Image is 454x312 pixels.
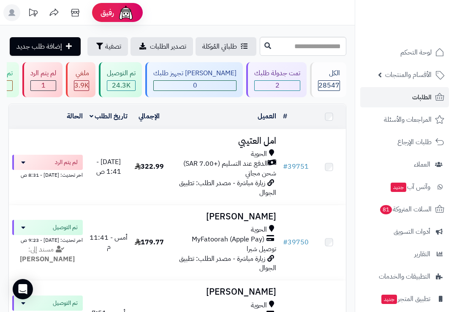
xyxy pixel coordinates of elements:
span: التطبيقات والخدمات [379,271,430,282]
span: 28547 [318,81,340,90]
a: تمت جدولة طلبك 2 [245,62,308,97]
span: تم التوصيل [53,223,78,232]
h3: [PERSON_NAME] [171,287,276,297]
span: إضافة طلب جديد [16,41,62,52]
strong: [PERSON_NAME] [20,254,75,264]
span: أدوات التسويق [394,226,430,238]
span: تصدير الطلبات [150,41,186,52]
span: تصفية [105,41,121,52]
span: 81 [380,205,393,215]
span: 179.77 [135,237,164,247]
a: الحالة [67,111,83,121]
a: تم التوصيل 24.3K [97,62,144,97]
a: العملاء [360,154,449,175]
a: العميل [258,111,276,121]
span: الحوية [251,225,267,235]
span: التقارير [414,248,430,260]
div: اخر تحديث: [DATE] - 9:23 ص [12,235,83,244]
span: [DATE] - 1:41 ص [96,157,121,177]
div: اخر تحديث: [DATE] - 8:31 ص [12,170,83,179]
a: #39750 [283,237,309,247]
span: الحوية [251,149,267,159]
a: أدوات التسويق [360,222,449,242]
span: تم التوصيل [53,299,78,307]
span: 322.99 [135,161,164,172]
h3: امل العتيبي [171,136,276,146]
span: الحوية [251,301,267,310]
div: 24287 [107,81,135,90]
a: لوحة التحكم [360,42,449,63]
span: زيارة مباشرة - مصدر الطلب: تطبيق الجوال [179,254,276,274]
a: الإجمالي [139,111,160,121]
span: # [283,161,288,172]
span: جديد [391,183,406,192]
a: تاريخ الطلب [90,111,128,121]
div: تم التوصيل [107,68,136,78]
span: وآتس آب [390,181,430,193]
span: 2 [255,81,300,90]
a: [PERSON_NAME] تجهيز طلبك 0 [144,62,245,97]
a: الكل28547 [308,62,348,97]
span: شحن مجاني [245,168,276,178]
a: إضافة طلب جديد [10,37,81,56]
a: تطبيق المتجرجديد [360,289,449,309]
span: زيارة مباشرة - مصدر الطلب: تطبيق الجوال [179,178,276,198]
a: # [283,111,287,121]
span: أمس - 11:41 م [90,233,128,252]
a: التقارير [360,244,449,264]
div: تمت جدولة طلبك [254,68,300,78]
div: 3880 [74,81,89,90]
span: رفيق [101,8,114,18]
div: مسند إلى: [6,245,89,264]
a: لم يتم الرد 1 [21,62,64,97]
span: الأقسام والمنتجات [385,69,432,81]
span: الدفع عند التسليم (+7.00 SAR) [183,159,268,169]
span: السلات المتروكة [379,203,432,215]
a: المراجعات والأسئلة [360,109,449,130]
span: لم يتم الرد [55,158,78,167]
h3: [PERSON_NAME] [171,212,276,222]
span: لوحة التحكم [400,47,432,58]
a: #39751 [283,161,309,172]
a: ملغي 3.9K [64,62,97,97]
a: طلباتي المُوكلة [196,37,256,56]
span: 3.9K [74,81,89,90]
span: 0 [154,81,236,90]
div: [PERSON_NAME] تجهيز طلبك [153,68,237,78]
span: توصيل شبرا [247,244,276,254]
div: Open Intercom Messenger [13,279,33,299]
button: تصفية [87,37,128,56]
span: MyFatoorah (Apple Pay) [192,235,264,244]
a: السلات المتروكة81 [360,199,449,219]
a: وآتس آبجديد [360,177,449,197]
span: جديد [381,295,397,304]
span: العملاء [414,159,430,170]
div: الكل [318,68,340,78]
a: التطبيقات والخدمات [360,266,449,287]
span: طلباتي المُوكلة [202,41,237,52]
span: الطلبات [412,91,432,103]
span: تطبيق المتجر [381,293,430,305]
span: 24.3K [107,81,135,90]
a: تصدير الطلبات [130,37,193,56]
img: logo-2.png [397,6,446,24]
a: الطلبات [360,87,449,107]
div: لم يتم الرد [30,68,56,78]
span: # [283,237,288,247]
div: ملغي [74,68,89,78]
span: طلبات الإرجاع [397,136,432,148]
a: طلبات الإرجاع [360,132,449,152]
img: ai-face.png [117,4,134,21]
a: تحديثات المنصة [22,4,43,23]
span: المراجعات والأسئلة [384,114,432,126]
span: 1 [31,81,56,90]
